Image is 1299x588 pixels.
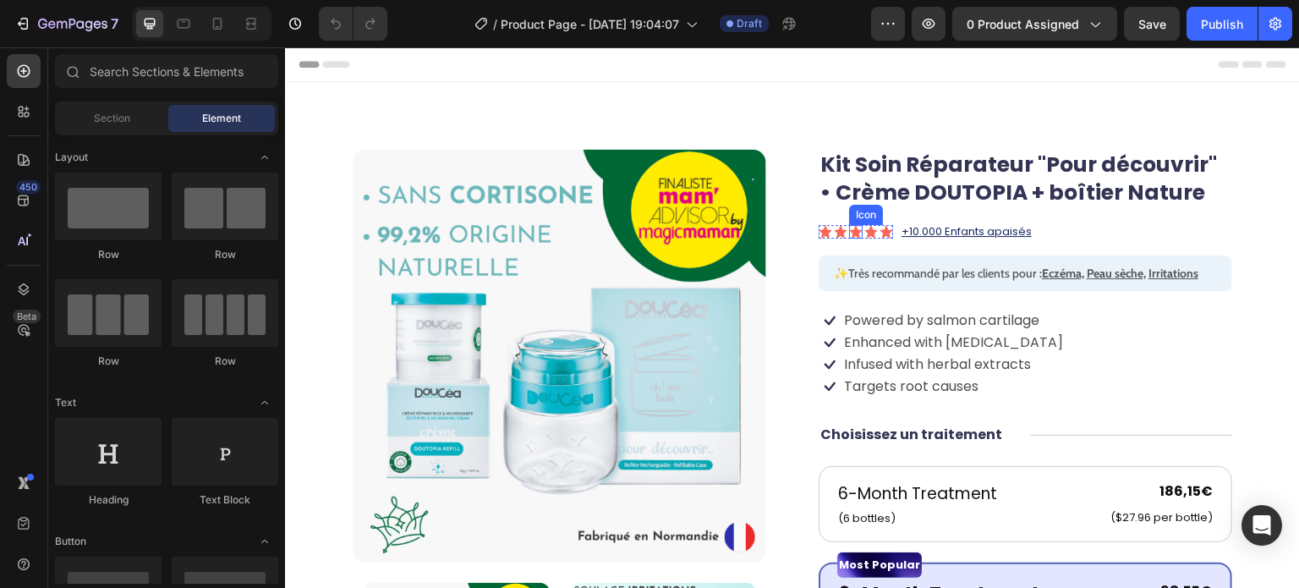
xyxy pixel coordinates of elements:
p: 6-Month Treatment [553,435,712,459]
div: 186,15€ [824,434,929,455]
div: Undo/Redo [319,7,387,41]
div: Open Intercom Messenger [1241,505,1282,546]
div: Heading [55,492,162,508]
iframe: Design area [285,47,1299,588]
input: Search Sections & Elements [55,54,278,88]
span: Toggle open [251,528,278,555]
div: Publish [1201,15,1243,33]
span: Text [55,395,76,410]
span: Element [202,111,241,126]
button: Publish [1187,7,1258,41]
p: 3-Month Treatment [554,532,754,562]
div: 98,55€ [825,534,929,555]
p: Targets root causes [559,331,693,349]
button: Save [1124,7,1180,41]
u: Irritations [863,218,913,234]
span: Toggle open [251,389,278,416]
p: Enhanced with [MEDICAL_DATA] [559,287,778,305]
span: Draft [737,16,762,31]
h1: Kit Soin Réparateur "Pour découvrir" • Crème DOUTOPIA + boîtier Nature [534,102,947,161]
p: Infused with herbal extracts [559,309,746,327]
span: Très recommandé par les clients pour : [563,218,913,234]
button: 0 product assigned [952,7,1117,41]
span: Product Page - [DATE] 19:04:07 [501,15,679,33]
u: +10.000 Enfants apaisés [617,176,747,192]
p: 7 [111,14,118,34]
div: Beta [13,310,41,323]
u: Peau sèche, [802,218,861,234]
div: Row [172,247,278,262]
span: Button [55,534,86,549]
span: Save [1138,17,1166,31]
div: Row [55,247,162,262]
div: Row [172,354,278,369]
span: 0 product assigned [967,15,1079,33]
p: (6 bottles) [553,463,712,480]
p: ($27.96 per bottle) [825,464,928,478]
span: Section [94,111,130,126]
div: Text Block [172,492,278,508]
span: Toggle open [251,144,278,171]
div: Row [55,354,162,369]
span: Layout [55,150,88,165]
u: Eczéma, [757,218,799,234]
span: ✨ [549,218,563,234]
p: Choisissez un traitement [535,379,717,397]
p: Most Popular [554,507,635,529]
div: 450 [16,180,41,194]
span: / [493,15,497,33]
button: 7 [7,7,126,41]
p: Powered by salmon cartilage [559,265,754,283]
